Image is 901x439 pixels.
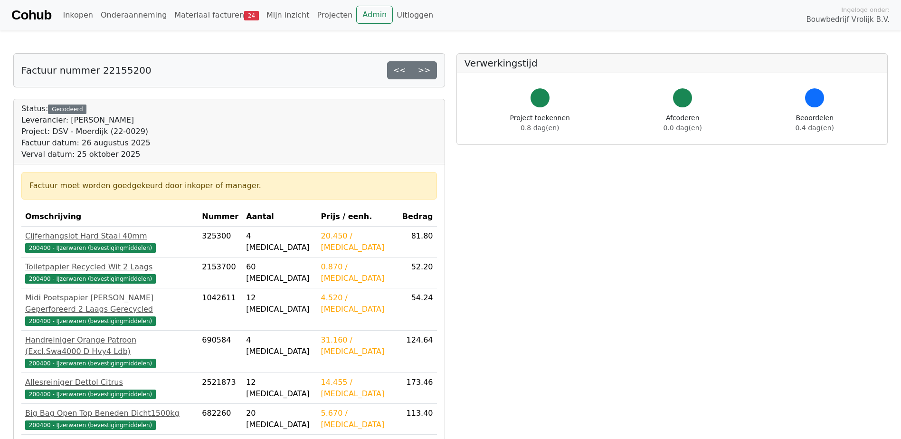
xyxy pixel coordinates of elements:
div: 0.870 / [MEDICAL_DATA] [321,261,395,284]
div: Project: DSV - Moerdijk (22-0029) [21,126,151,137]
div: 12 [MEDICAL_DATA] [246,377,313,400]
a: Handreiniger Orange Patroon (Excl.Swa4000 D Hvy4 Ldb)200400 - IJzerwaren (bevestigingmiddelen) [25,334,194,369]
span: 200400 - IJzerwaren (bevestigingmiddelen) [25,390,156,399]
div: Toiletpapier Recycled Wit 2 Laags [25,261,194,273]
div: Status: [21,103,151,160]
div: 12 [MEDICAL_DATA] [246,292,313,315]
span: Bouwbedrijf Vrolijk B.V. [806,14,890,25]
div: 20.450 / [MEDICAL_DATA] [321,230,395,253]
td: 325300 [198,227,242,258]
div: 4.520 / [MEDICAL_DATA] [321,292,395,315]
h5: Verwerkingstijd [465,57,880,69]
td: 2153700 [198,258,242,288]
a: Admin [356,6,393,24]
span: 200400 - IJzerwaren (bevestigingmiddelen) [25,274,156,284]
th: Nummer [198,207,242,227]
td: 81.80 [398,227,437,258]
h5: Factuur nummer 22155200 [21,65,152,76]
a: Toiletpapier Recycled Wit 2 Laags200400 - IJzerwaren (bevestigingmiddelen) [25,261,194,284]
a: Allesreiniger Dettol Citrus200400 - IJzerwaren (bevestigingmiddelen) [25,377,194,400]
div: Factuur moet worden goedgekeurd door inkoper of manager. [29,180,429,191]
div: Big Bag Open Top Beneden Dicht1500kg [25,408,194,419]
td: 54.24 [398,288,437,331]
div: 4 [MEDICAL_DATA] [246,334,313,357]
td: 124.64 [398,331,437,373]
div: Handreiniger Orange Patroon (Excl.Swa4000 D Hvy4 Ldb) [25,334,194,357]
a: Big Bag Open Top Beneden Dicht1500kg200400 - IJzerwaren (bevestigingmiddelen) [25,408,194,430]
a: Materiaal facturen24 [171,6,263,25]
span: 200400 - IJzerwaren (bevestigingmiddelen) [25,359,156,368]
a: Projecten [313,6,356,25]
div: Project toekennen [510,113,570,133]
td: 1042611 [198,288,242,331]
a: Mijn inzicht [263,6,313,25]
a: Cohub [11,4,51,27]
div: 14.455 / [MEDICAL_DATA] [321,377,395,400]
span: 200400 - IJzerwaren (bevestigingmiddelen) [25,420,156,430]
div: Leverancier: [PERSON_NAME] [21,115,151,126]
td: 52.20 [398,258,437,288]
span: 0.4 dag(en) [796,124,834,132]
td: 682260 [198,404,242,435]
div: Factuur datum: 26 augustus 2025 [21,137,151,149]
a: Inkopen [59,6,96,25]
td: 113.40 [398,404,437,435]
a: Onderaanneming [97,6,171,25]
th: Aantal [242,207,317,227]
div: Cijferhangslot Hard Staal 40mm [25,230,194,242]
a: Uitloggen [393,6,437,25]
a: Midi Poetspapier [PERSON_NAME] Geperforeerd 2 Laags Gerecycled200400 - IJzerwaren (bevestigingmid... [25,292,194,326]
div: Afcoderen [664,113,702,133]
span: Ingelogd onder: [841,5,890,14]
div: Gecodeerd [48,105,86,114]
div: 4 [MEDICAL_DATA] [246,230,313,253]
div: Verval datum: 25 oktober 2025 [21,149,151,160]
td: 690584 [198,331,242,373]
div: Allesreiniger Dettol Citrus [25,377,194,388]
span: 24 [244,11,259,20]
div: Midi Poetspapier [PERSON_NAME] Geperforeerd 2 Laags Gerecycled [25,292,194,315]
div: 20 [MEDICAL_DATA] [246,408,313,430]
div: 31.160 / [MEDICAL_DATA] [321,334,395,357]
th: Omschrijving [21,207,198,227]
td: 173.46 [398,373,437,404]
span: 200400 - IJzerwaren (bevestigingmiddelen) [25,243,156,253]
td: 2521873 [198,373,242,404]
th: Bedrag [398,207,437,227]
span: 0.8 dag(en) [521,124,559,132]
div: 60 [MEDICAL_DATA] [246,261,313,284]
div: Beoordelen [796,113,834,133]
a: << [387,61,412,79]
th: Prijs / eenh. [317,207,398,227]
span: 200400 - IJzerwaren (bevestigingmiddelen) [25,316,156,326]
span: 0.0 dag(en) [664,124,702,132]
a: >> [412,61,437,79]
div: 5.670 / [MEDICAL_DATA] [321,408,395,430]
a: Cijferhangslot Hard Staal 40mm200400 - IJzerwaren (bevestigingmiddelen) [25,230,194,253]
